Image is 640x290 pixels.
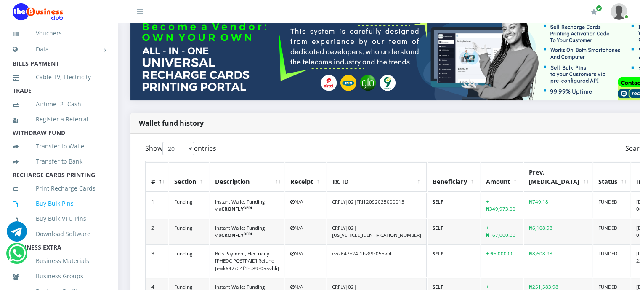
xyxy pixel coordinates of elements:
[145,142,216,155] label: Show entries
[481,219,523,244] td: + ₦167,000.00
[13,67,105,87] a: Cable TV, Electricity
[169,244,209,277] td: Funding
[428,193,480,218] td: SELF
[221,232,252,238] b: CRONFLY
[13,94,105,114] a: Airtime -2- Cash
[13,251,105,271] a: Business Materials
[327,193,427,218] td: CRFLY|02|FRI12092025000015
[244,205,252,210] sup: DEDI
[285,244,326,277] td: N/A
[244,231,252,236] sup: DEDI
[524,162,592,192] th: Prev. Bal: activate to sort column ascending
[327,244,427,277] td: ewk647x24f1hz89r055vbli
[13,24,105,43] a: Vouchers
[169,162,209,192] th: Section: activate to sort column ascending
[162,142,194,155] select: Showentries
[13,224,105,244] a: Download Software
[13,266,105,286] a: Business Groups
[221,206,252,212] b: CRONFLY
[593,244,630,277] td: FUNDED
[481,162,523,192] th: Amount: activate to sort column ascending
[327,219,427,244] td: CRFLY|02|[US_VEHICLE_IDENTIFICATION_NUMBER]
[593,162,630,192] th: Status: activate to sort column ascending
[285,193,326,218] td: N/A
[146,162,168,192] th: #: activate to sort column descending
[146,244,168,277] td: 3
[210,162,284,192] th: Description: activate to sort column ascending
[8,250,26,263] a: Chat for support
[611,3,627,20] img: User
[146,219,168,244] td: 2
[593,219,630,244] td: FUNDED
[593,193,630,218] td: FUNDED
[481,244,523,277] td: + ₦5,000.00
[210,244,284,277] td: Bills Payment, Electricity [PHEDC POSTPAID] Refund [ewk647x24f1hz89r055vbli]
[285,162,326,192] th: Receipt: activate to sort column ascending
[13,179,105,198] a: Print Recharge Cards
[591,8,597,15] i: Renew/Upgrade Subscription
[285,219,326,244] td: N/A
[210,219,284,244] td: Instant Wallet Funding via
[13,152,105,171] a: Transfer to Bank
[428,162,480,192] th: Beneficiary: activate to sort column ascending
[13,137,105,156] a: Transfer to Wallet
[13,39,105,60] a: Data
[13,3,63,20] img: Logo
[524,193,592,218] td: ₦749.18
[596,5,602,11] span: Renew/Upgrade Subscription
[428,244,480,277] td: SELF
[428,219,480,244] td: SELF
[210,193,284,218] td: Instant Wallet Funding via
[524,219,592,244] td: ₦6,108.98
[13,110,105,129] a: Register a Referral
[524,244,592,277] td: ₦8,608.98
[146,193,168,218] td: 1
[169,219,209,244] td: Funding
[13,209,105,228] a: Buy Bulk VTU Pins
[481,193,523,218] td: + ₦349,973.00
[169,193,209,218] td: Funding
[139,118,204,128] strong: Wallet fund history
[7,228,27,242] a: Chat for support
[327,162,427,192] th: Tx. ID: activate to sort column ascending
[13,194,105,213] a: Buy Bulk Pins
